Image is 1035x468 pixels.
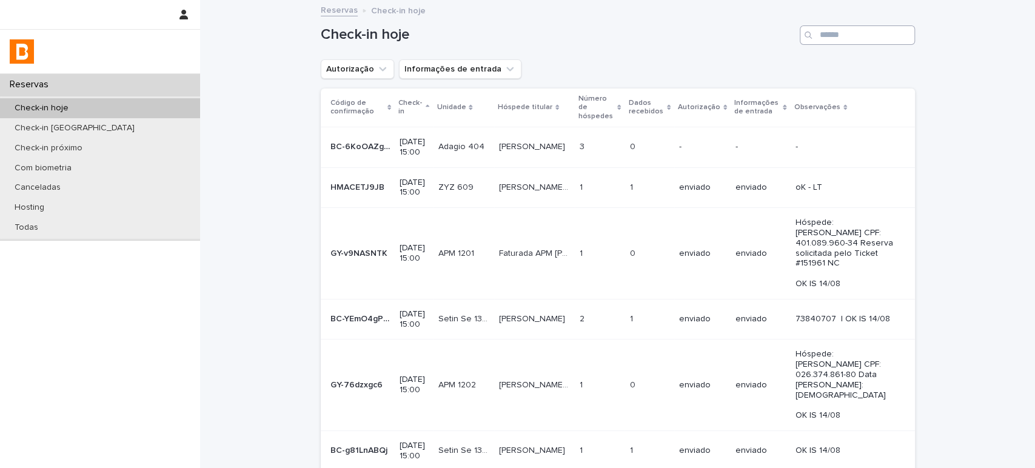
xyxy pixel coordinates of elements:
[5,79,58,90] p: Reservas
[580,378,585,390] p: 1
[438,180,475,193] p: ZYZ 609
[629,378,637,390] p: 0
[629,139,637,152] p: 0
[330,312,393,324] p: BC-YEmO4gPrM
[580,312,587,324] p: 2
[796,142,896,152] p: -
[499,443,568,456] p: Carles Camprubí Ferrer
[796,218,896,289] p: Hóspede: [PERSON_NAME] CPF: 401.089.960-34 Reserva solicitada pelo Ticket #151961 NC OK IS 14/08
[438,443,491,456] p: Setin Se 1306
[499,246,572,259] p: Faturada APM FERNANDO KOWACS Faturada APM FERNANDO KOWACS
[438,378,478,390] p: APM 1202
[796,446,896,456] p: OK IS 14/08
[321,2,358,16] a: Reservas
[400,137,428,158] p: [DATE] 15:00
[678,101,720,114] p: Autorização
[400,243,428,264] p: [DATE] 15:00
[499,312,568,324] p: [PERSON_NAME]
[330,139,393,152] p: BC-6KoOAZgRV
[580,139,587,152] p: 3
[629,246,637,259] p: 0
[330,443,390,456] p: BC-g81LnABQj
[330,246,390,259] p: GY-v9NASNTK
[800,25,915,45] input: Search
[321,208,915,299] tr: GY-v9NASNTKGY-v9NASNTK [DATE] 15:00APM 1201APM 1201 Faturada APM [PERSON_NAME] APM [PERSON_NAME]F...
[735,380,785,390] p: enviado
[5,103,78,113] p: Check-in hoje
[629,312,635,324] p: 1
[679,446,726,456] p: enviado
[5,163,81,173] p: Com biometria
[5,143,92,153] p: Check-in próximo
[580,246,585,259] p: 1
[321,127,915,167] tr: BC-6KoOAZgRVBC-6KoOAZgRV [DATE] 15:00Adagio 404Adagio 404 [PERSON_NAME][PERSON_NAME] 33 00 ---
[330,378,385,390] p: GY-76dzxgc6
[679,314,726,324] p: enviado
[321,339,915,431] tr: GY-76dzxgc6GY-76dzxgc6 [DATE] 15:00APM 1202APM 1202 [PERSON_NAME] APM[PERSON_NAME] APM 11 00 envi...
[628,96,663,119] p: Dados recebidos
[321,167,915,208] tr: HMACETJ9JBHMACETJ9JB [DATE] 15:00ZYZ 609ZYZ 609 [PERSON_NAME] Llerda [PERSON_NAME][PERSON_NAME] L...
[499,139,568,152] p: [PERSON_NAME]
[437,101,466,114] p: Unidade
[371,3,426,16] p: Check-in hoje
[629,443,635,456] p: 1
[679,142,726,152] p: -
[321,299,915,339] tr: BC-YEmO4gPrMBC-YEmO4gPrM [DATE] 15:00Setin Se 1305Setin Se 1305 [PERSON_NAME][PERSON_NAME] 22 11 ...
[735,314,785,324] p: enviado
[499,180,572,193] p: Daira Llerda Medina
[679,380,726,390] p: enviado
[794,101,840,114] p: Observações
[330,180,387,193] p: HMACETJ9JB
[796,349,896,421] p: Hóspede: [PERSON_NAME] CPF: 026.374.861-80 Data [PERSON_NAME]: [DEMOGRAPHIC_DATA] OK IS 14/08
[5,182,70,193] p: Canceladas
[735,249,785,259] p: enviado
[679,249,726,259] p: enviado
[438,139,486,152] p: Adagio 404
[679,182,726,193] p: enviado
[321,59,394,79] button: Autorização
[735,142,785,152] p: -
[796,314,896,324] p: 73840707 | OK IS 14/08
[438,246,476,259] p: APM 1201
[5,202,54,213] p: Hosting
[580,180,585,193] p: 1
[438,312,491,324] p: Setin Se 1305
[321,26,795,44] h1: Check-in hoje
[499,378,572,390] p: LUCIANA BARBOSA Faturada APM
[400,178,428,198] p: [DATE] 15:00
[399,59,521,79] button: Informações de entrada
[398,96,423,119] p: Check-in
[330,96,384,119] p: Código de confirmação
[735,446,785,456] p: enviado
[735,182,785,193] p: enviado
[400,375,428,395] p: [DATE] 15:00
[578,92,614,123] p: Número de hóspedes
[629,180,635,193] p: 1
[5,222,48,233] p: Todas
[5,123,144,133] p: Check-in [GEOGRAPHIC_DATA]
[400,309,428,330] p: [DATE] 15:00
[796,182,896,193] p: oK - LT
[400,441,428,461] p: [DATE] 15:00
[10,39,34,64] img: zVaNuJHRTjyIjT5M9Xd5
[580,443,585,456] p: 1
[734,96,780,119] p: Informações de entrada
[498,101,552,114] p: Hóspede titular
